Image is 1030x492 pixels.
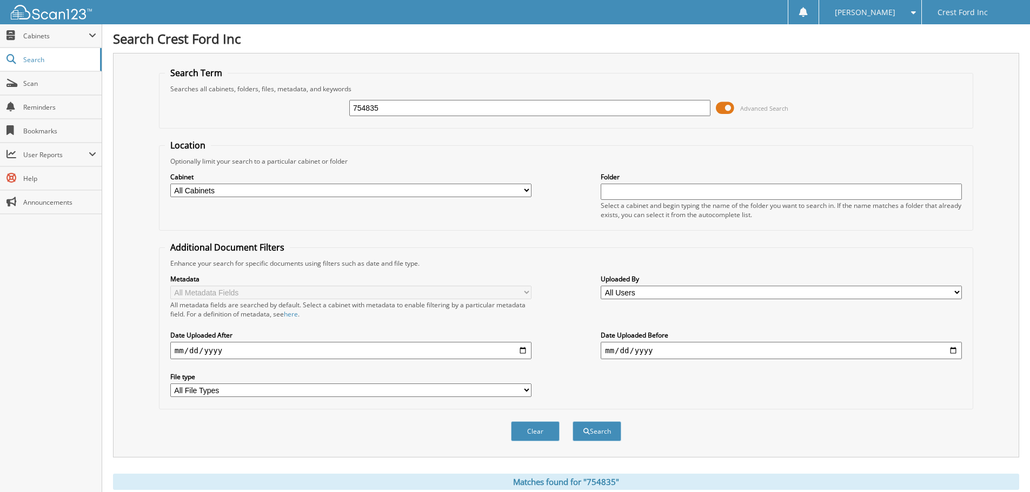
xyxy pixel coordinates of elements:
[170,274,531,284] label: Metadata
[170,372,531,381] label: File type
[23,31,89,41] span: Cabinets
[23,55,95,64] span: Search
[23,174,96,183] span: Help
[23,150,89,159] span: User Reports
[740,104,788,112] span: Advanced Search
[835,9,895,16] span: [PERSON_NAME]
[938,9,988,16] span: Crest Ford Inc
[23,103,96,112] span: Reminders
[165,67,228,79] legend: Search Term
[23,79,96,88] span: Scan
[113,474,1019,490] div: Matches found for "754835"
[170,172,531,181] label: Cabinet
[511,421,560,441] button: Clear
[284,309,298,319] a: here
[601,274,962,284] label: Uploaded By
[165,259,967,268] div: Enhance your search for specific documents using filters such as date and file type.
[601,342,962,359] input: end
[165,84,967,93] div: Searches all cabinets, folders, files, metadata, and keywords
[11,5,92,19] img: scan123-logo-white.svg
[23,198,96,207] span: Announcements
[170,300,531,319] div: All metadata fields are searched by default. Select a cabinet with metadata to enable filtering b...
[113,30,1019,48] h1: Search Crest Ford Inc
[601,201,962,219] div: Select a cabinet and begin typing the name of the folder you want to search in. If the name match...
[601,331,962,340] label: Date Uploaded Before
[170,331,531,340] label: Date Uploaded After
[23,126,96,136] span: Bookmarks
[165,139,211,151] legend: Location
[573,421,621,441] button: Search
[601,172,962,181] label: Folder
[165,157,967,166] div: Optionally limit your search to a particular cabinet or folder
[165,241,290,253] legend: Additional Document Filters
[170,342,531,359] input: start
